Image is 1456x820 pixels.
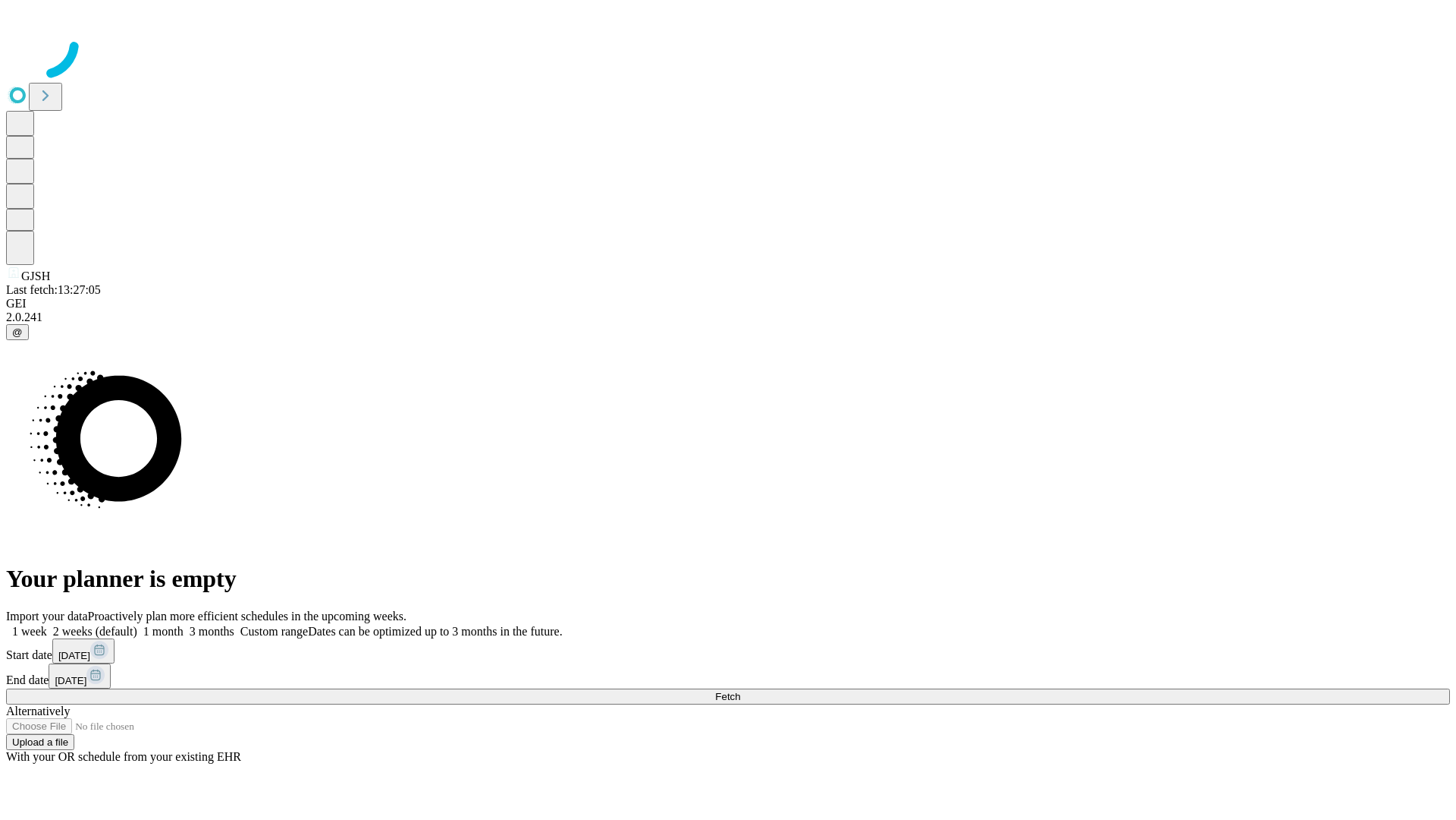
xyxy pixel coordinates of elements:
[6,297,1450,311] div: GEI
[308,625,562,638] span: Dates can be optimized up to 3 months in the future.
[55,675,86,686] span: [DATE]
[6,750,241,763] span: With your OR schedule from your existing EHR
[53,625,137,638] span: 2 weeks (default)
[143,625,184,638] span: 1 month
[715,691,740,702] span: Fetch
[12,326,23,338] span: @
[6,705,70,717] span: Alternatively
[58,650,90,661] span: [DATE]
[240,625,308,638] span: Custom range
[52,639,115,664] button: [DATE]
[6,610,88,623] span: Import your data
[88,610,406,623] span: Proactively plan more efficient schedules in the upcoming weeks.
[6,283,101,296] span: Last fetch: 13:27:05
[21,270,50,282] span: GJSH
[6,689,1450,705] button: Fetch
[6,734,74,750] button: Upload a file
[6,565,1450,593] h1: Your planner is empty
[6,639,1450,664] div: Start date
[6,664,1450,689] div: End date
[190,625,234,638] span: 3 months
[6,311,1450,324] div: 2.0.241
[49,664,111,689] button: [DATE]
[6,324,29,340] button: @
[12,625,47,638] span: 1 week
